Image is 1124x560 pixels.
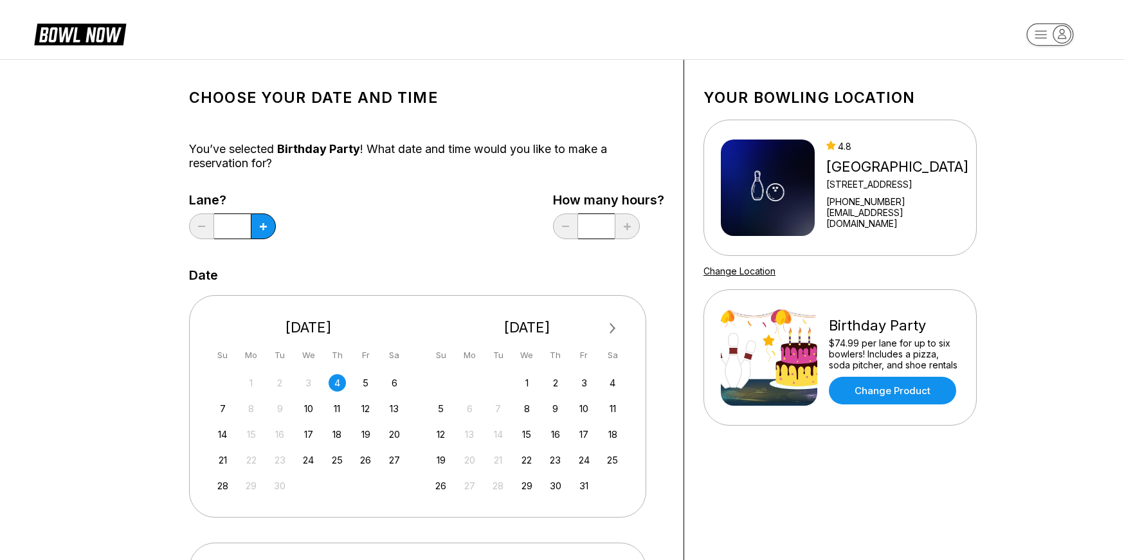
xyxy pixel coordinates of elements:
div: Choose Saturday, September 6th, 2025 [386,374,403,392]
div: Choose Saturday, September 20th, 2025 [386,426,403,443]
div: [DATE] [428,319,627,336]
div: Not available Tuesday, October 7th, 2025 [489,400,507,417]
div: Choose Thursday, October 16th, 2025 [547,426,564,443]
div: Choose Thursday, September 4th, 2025 [329,374,346,392]
div: Not available Tuesday, October 28th, 2025 [489,477,507,494]
div: Choose Friday, September 5th, 2025 [357,374,374,392]
div: Tu [271,347,289,364]
div: Fr [357,347,374,364]
div: Choose Friday, September 19th, 2025 [357,426,374,443]
div: Mo [242,347,260,364]
div: Su [432,347,449,364]
div: Not available Monday, October 27th, 2025 [461,477,478,494]
img: Midway Berkeley Springs [721,140,815,236]
div: Choose Thursday, September 11th, 2025 [329,400,346,417]
div: Not available Monday, September 29th, 2025 [242,477,260,494]
div: Not available Monday, September 15th, 2025 [242,426,260,443]
label: How many hours? [553,193,664,207]
label: Lane? [189,193,276,207]
div: Sa [604,347,621,364]
div: Choose Friday, September 26th, 2025 [357,451,374,469]
div: Choose Thursday, October 30th, 2025 [547,477,564,494]
div: Not available Monday, October 13th, 2025 [461,426,478,443]
div: Choose Sunday, October 26th, 2025 [432,477,449,494]
h1: Your bowling location [703,89,977,107]
span: Birthday Party [277,142,360,156]
div: Mo [461,347,478,364]
div: Not available Monday, October 20th, 2025 [461,451,478,469]
div: $74.99 per lane for up to six bowlers! Includes a pizza, soda pitcher, and shoe rentals [829,338,959,370]
div: [DATE] [209,319,408,336]
div: Not available Tuesday, September 16th, 2025 [271,426,289,443]
div: Choose Saturday, October 18th, 2025 [604,426,621,443]
div: Choose Thursday, September 18th, 2025 [329,426,346,443]
div: Choose Friday, October 24th, 2025 [576,451,593,469]
div: Not available Tuesday, October 14th, 2025 [489,426,507,443]
div: Choose Wednesday, September 24th, 2025 [300,451,317,469]
div: [STREET_ADDRESS] [826,179,971,190]
div: Choose Sunday, October 5th, 2025 [432,400,449,417]
div: Choose Friday, October 3rd, 2025 [576,374,593,392]
div: 4.8 [826,141,971,152]
div: Not available Monday, September 8th, 2025 [242,400,260,417]
div: Not available Tuesday, September 9th, 2025 [271,400,289,417]
div: Tu [489,347,507,364]
div: Choose Wednesday, October 15th, 2025 [518,426,536,443]
div: Su [214,347,231,364]
div: Choose Saturday, September 27th, 2025 [386,451,403,469]
div: Th [329,347,346,364]
div: Choose Friday, October 10th, 2025 [576,400,593,417]
div: Choose Thursday, October 9th, 2025 [547,400,564,417]
div: Choose Sunday, October 19th, 2025 [432,451,449,469]
div: Choose Saturday, October 11th, 2025 [604,400,621,417]
div: month 2025-09 [212,373,405,494]
div: Choose Friday, October 31st, 2025 [576,477,593,494]
div: Choose Thursday, October 2nd, 2025 [547,374,564,392]
div: Birthday Party [829,317,959,334]
div: Not available Monday, September 22nd, 2025 [242,451,260,469]
div: Not available Tuesday, September 30th, 2025 [271,477,289,494]
button: Next Month [603,318,623,339]
div: Choose Saturday, October 4th, 2025 [604,374,621,392]
label: Date [189,268,218,282]
div: Not available Tuesday, September 2nd, 2025 [271,374,289,392]
div: [GEOGRAPHIC_DATA] [826,158,971,176]
div: Sa [386,347,403,364]
div: Choose Friday, October 17th, 2025 [576,426,593,443]
div: Choose Wednesday, October 22nd, 2025 [518,451,536,469]
div: Choose Wednesday, September 10th, 2025 [300,400,317,417]
div: Choose Wednesday, October 1st, 2025 [518,374,536,392]
div: Not available Monday, September 1st, 2025 [242,374,260,392]
div: Choose Sunday, September 7th, 2025 [214,400,231,417]
div: Not available Wednesday, September 3rd, 2025 [300,374,317,392]
div: Choose Sunday, September 21st, 2025 [214,451,231,469]
div: Choose Thursday, September 25th, 2025 [329,451,346,469]
div: Not available Monday, October 6th, 2025 [461,400,478,417]
div: [PHONE_NUMBER] [826,196,971,207]
div: Choose Saturday, September 13th, 2025 [386,400,403,417]
div: Fr [576,347,593,364]
div: Choose Saturday, October 25th, 2025 [604,451,621,469]
div: Choose Sunday, September 14th, 2025 [214,426,231,443]
div: Choose Sunday, September 28th, 2025 [214,477,231,494]
img: Birthday Party [721,309,817,406]
div: Not available Tuesday, September 23rd, 2025 [271,451,289,469]
a: Change Location [703,266,775,276]
div: We [518,347,536,364]
div: Choose Wednesday, October 8th, 2025 [518,400,536,417]
div: Choose Friday, September 12th, 2025 [357,400,374,417]
div: month 2025-10 [431,373,624,494]
div: Choose Wednesday, September 17th, 2025 [300,426,317,443]
div: Choose Sunday, October 12th, 2025 [432,426,449,443]
h1: Choose your Date and time [189,89,664,107]
div: We [300,347,317,364]
div: Th [547,347,564,364]
a: Change Product [829,377,956,404]
div: Choose Wednesday, October 29th, 2025 [518,477,536,494]
div: You’ve selected ! What date and time would you like to make a reservation for? [189,142,664,170]
a: [EMAIL_ADDRESS][DOMAIN_NAME] [826,207,971,229]
div: Not available Tuesday, October 21st, 2025 [489,451,507,469]
div: Choose Thursday, October 23rd, 2025 [547,451,564,469]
